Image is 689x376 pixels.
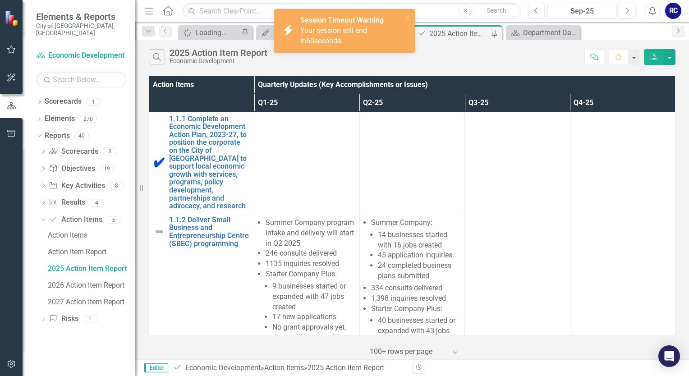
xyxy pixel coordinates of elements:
td: Double-Click to Edit [254,112,359,213]
div: 270 [79,115,97,123]
div: 2026 Action Item Report [48,281,135,289]
div: Action Items [48,231,135,239]
li: 14 businesses started with 16 jobs created [378,230,460,251]
a: Reports [45,131,70,141]
li: 24 completed business plans submitted [378,261,460,281]
a: Loading... [180,27,239,38]
div: 2025 Action Item Report [429,28,489,39]
a: Action Items [264,363,304,372]
a: Elements [45,114,75,124]
a: 1.1.1 Complete an Economic Development Action Plan, 2023-27, to position the corporate on the Cit... [169,115,249,210]
div: 2025 Action Item Report [48,265,135,273]
a: 2027 Action Item Report [46,295,135,309]
div: 3 [103,148,117,156]
a: My Updates [258,27,317,38]
li: 246 consults delivered [266,248,354,259]
li: 1135 inquiries resolved [266,259,354,269]
a: Key Activities [49,181,105,191]
strong: Session Timeout Warning [300,16,384,24]
li: 45 application inquiries [378,250,460,261]
div: 4 [90,199,104,206]
a: Objectives [49,164,95,174]
div: 1 [83,315,97,323]
img: ClearPoint Strategy [5,10,20,26]
a: Action Items [49,215,102,225]
div: Action Item Report [48,248,135,256]
li: Starter Company Plus: [371,304,460,314]
div: 8 [110,182,124,189]
span: Search [487,7,506,14]
input: Search ClearPoint... [183,3,521,19]
div: 2027 Action Item Report [48,298,135,306]
img: Complete [154,157,165,168]
div: Department Dashboard [523,27,578,38]
span: Your session will end in seconds. [300,26,367,45]
div: Loading... [195,27,239,38]
li: Summer Company: [371,218,460,228]
div: 1 [86,98,101,105]
li: 17 new applications [272,312,354,322]
div: Sep-25 [551,6,613,17]
small: City of [GEOGRAPHIC_DATA], [GEOGRAPHIC_DATA] [36,22,126,37]
td: Double-Click to Edit [465,112,570,213]
a: 2025 Action Item Report [46,261,135,276]
a: Results [49,197,85,208]
button: Search [474,5,519,17]
a: Economic Development [185,363,261,372]
td: Double-Click to Edit [570,112,675,213]
button: close [405,13,411,23]
img: Not Defined [154,226,165,237]
div: 2025 Action Item Report [170,48,267,58]
a: Scorecards [49,147,98,157]
a: Risks [49,314,78,324]
li: 334 consults delivered [371,283,460,293]
button: RC [665,3,681,19]
a: Action Item Report [46,245,135,259]
div: Open Intercom Messenger [658,345,680,367]
li: 1,398 inquiries resolved [371,293,460,304]
a: Action Items [46,228,135,243]
a: 1.1.2 Deliver Small Business and Entrepreneurship Centre (SBEC) programming [169,216,249,248]
li: Starter Company Plus: [266,269,354,280]
div: 5 [107,216,121,224]
li: 40 businesses started or expanded with 43 jobs created [378,316,460,347]
td: Double-Click to Edit Right Click for Context Menu [149,112,254,213]
div: Economic Development [170,58,267,64]
div: » » [173,363,405,373]
div: 2025 Action Item Report [308,363,384,372]
button: Sep-25 [547,3,616,19]
li: No grant approvals yet, these will begin in Q2 2025 [272,322,354,353]
span: Editor [144,363,168,372]
div: 19 [100,165,114,172]
li: Summer Company program intake and delivery will start in Q2 2025 [266,218,354,249]
input: Search Below... [36,72,126,87]
a: Economic Development [36,50,126,61]
a: Scorecards [45,96,82,107]
a: Department Dashboard [508,27,578,38]
li: 9 businesses started or expanded with 47 jobs created [272,281,354,312]
span: 60 [306,37,314,45]
a: 2026 Action Item Report [46,278,135,293]
div: 40 [74,132,89,140]
span: Elements & Reports [36,11,126,22]
td: Double-Click to Edit [359,112,464,213]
